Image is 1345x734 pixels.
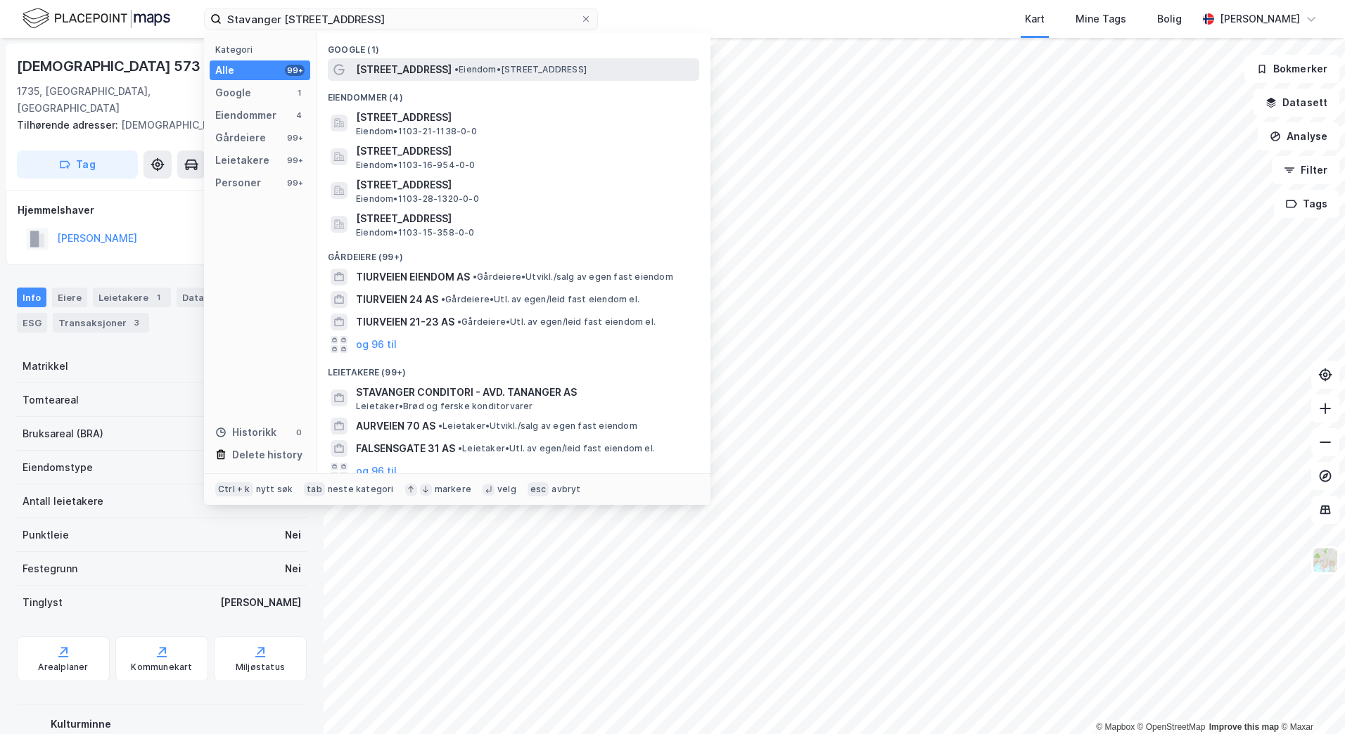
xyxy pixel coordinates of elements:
div: Nei [285,560,301,577]
span: [STREET_ADDRESS] [356,210,694,227]
span: • [438,420,442,431]
span: [STREET_ADDRESS] [356,143,694,160]
div: Eiere [52,288,87,307]
div: ESG [17,313,47,333]
span: Leietaker • Utvikl./salg av egen fast eiendom [438,420,637,432]
span: [STREET_ADDRESS] [356,61,452,78]
div: 0 [293,427,305,438]
div: 99+ [285,177,305,188]
div: [DEMOGRAPHIC_DATA] 573 [17,55,203,77]
div: Info [17,288,46,307]
span: [STREET_ADDRESS] [356,109,694,126]
div: neste kategori [328,484,394,495]
div: velg [497,484,516,495]
div: Eiendommer (4) [317,81,710,106]
div: Google [215,84,251,101]
div: Eiendommer [215,107,276,124]
span: Eiendom • 1103-28-1320-0-0 [356,193,479,205]
div: Bolig [1157,11,1182,27]
div: Arealplaner [38,662,88,673]
span: STAVANGER CONDITORI - AVD. TANANGER AS [356,384,694,401]
div: Miljøstatus [236,662,285,673]
div: Gårdeiere (99+) [317,240,710,266]
button: og 96 til [356,336,397,353]
button: Bokmerker [1244,55,1339,83]
div: Kart [1025,11,1045,27]
div: [PERSON_NAME] [1220,11,1300,27]
div: Tinglyst [23,594,63,611]
span: TIURVEIEN 21-23 AS [356,314,454,330]
div: Delete history [232,446,302,463]
a: Mapbox [1096,722,1135,732]
span: TIURVEIEN 24 AS [356,291,438,308]
span: TIURVEIEN EIENDOM AS [356,269,470,285]
div: Datasett [177,288,229,307]
div: Nei [285,527,301,543]
span: Gårdeiere • Utl. av egen/leid fast eiendom el. [441,294,639,305]
div: Festegrunn [23,560,77,577]
div: Eiendomstype [23,459,93,476]
div: 99+ [285,155,305,166]
iframe: Chat Widget [1275,667,1345,734]
span: • [454,64,459,75]
div: Leietakere [215,152,269,169]
div: Gårdeiere [215,129,266,146]
span: Eiendom • [STREET_ADDRESS] [454,64,587,75]
span: FALSENSGATE 31 AS [356,440,455,457]
div: Alle [215,62,234,79]
span: • [458,443,462,453]
button: Filter [1272,156,1339,184]
span: • [441,294,445,304]
div: nytt søk [256,484,293,495]
div: [DEMOGRAPHIC_DATA] 575 [17,117,295,134]
button: Analyse [1258,122,1339,150]
span: [STREET_ADDRESS] [356,176,694,193]
div: Kontrollprogram for chat [1275,667,1345,734]
div: tab [304,482,325,496]
div: Hjemmelshaver [18,202,306,219]
div: 99+ [285,65,305,76]
div: Historikk [215,424,276,441]
div: Mine Tags [1076,11,1126,27]
div: Punktleie [23,527,69,543]
div: Tomteareal [23,392,79,408]
span: Eiendom • 1103-16-954-0-0 [356,160,476,171]
a: OpenStreetMap [1137,722,1206,732]
div: 4 [293,110,305,121]
div: Leietakere (99+) [317,356,710,381]
span: Gårdeiere • Utl. av egen/leid fast eiendom el. [457,316,656,328]
span: Eiendom • 1103-21-1138-0-0 [356,126,477,137]
a: Improve this map [1209,722,1279,732]
div: 1735, [GEOGRAPHIC_DATA], [GEOGRAPHIC_DATA] [17,83,225,117]
div: Personer [215,174,261,191]
div: Matrikkel [23,358,68,375]
div: Kommunekart [131,662,192,673]
div: 99+ [285,132,305,143]
input: Søk på adresse, matrikkel, gårdeiere, leietakere eller personer [222,8,580,30]
span: AURVEIEN 70 AS [356,418,435,434]
div: 3 [129,316,144,330]
div: Transaksjoner [53,313,149,333]
button: Datasett [1254,89,1339,117]
div: Google (1) [317,33,710,58]
div: Kategori [215,44,310,55]
span: • [473,271,477,282]
div: Ctrl + k [215,482,253,496]
div: Kulturminne [51,716,301,733]
div: avbryt [552,484,580,495]
span: Gårdeiere • Utvikl./salg av egen fast eiendom [473,271,673,283]
div: Leietakere [93,288,171,307]
span: Eiendom • 1103-15-358-0-0 [356,227,475,238]
button: Tags [1274,190,1339,218]
div: Bruksareal (BRA) [23,425,103,442]
img: Z [1312,547,1339,574]
button: Tag [17,150,138,179]
div: markere [435,484,471,495]
img: logo.f888ab2527a4732fd821a326f86c7f29.svg [23,6,170,31]
span: Leietaker • Brød og ferske konditorvarer [356,401,533,412]
div: [PERSON_NAME] [220,594,301,611]
span: • [457,316,461,327]
div: 1 [293,87,305,98]
div: esc [528,482,549,496]
div: Antall leietakere [23,493,103,510]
